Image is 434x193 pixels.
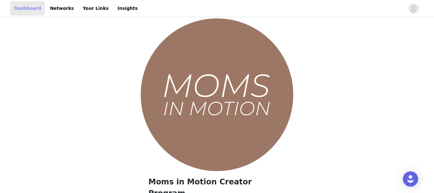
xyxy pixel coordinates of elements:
a: Dashboard [10,1,45,16]
div: avatar [410,3,417,14]
a: Networks [46,1,78,16]
div: Open Intercom Messenger [403,171,418,187]
img: campaign image [141,18,293,171]
a: Your Links [79,1,112,16]
a: Insights [114,1,141,16]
